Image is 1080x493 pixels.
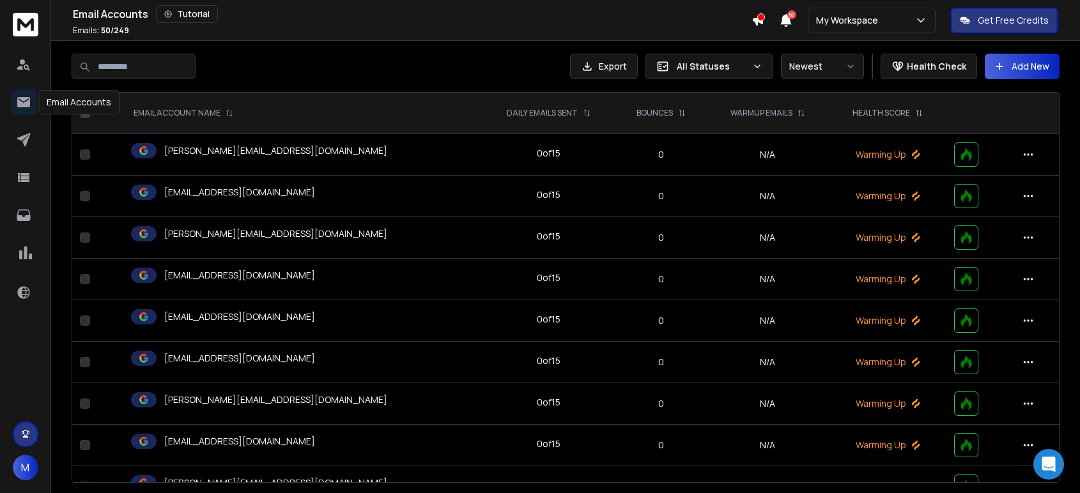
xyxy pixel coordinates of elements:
[837,273,939,285] p: Warming Up
[73,5,752,23] div: Email Accounts
[156,5,218,23] button: Tutorial
[537,230,560,243] div: 0 of 15
[837,231,939,244] p: Warming Up
[636,108,673,118] p: BOUNCES
[624,356,698,368] p: 0
[537,147,560,160] div: 0 of 15
[624,439,698,451] p: 0
[706,342,829,383] td: N/A
[907,60,966,73] p: Health Check
[164,227,387,240] p: [PERSON_NAME][EMAIL_ADDRESS][DOMAIN_NAME]
[985,54,1060,79] button: Add New
[38,90,120,114] div: Email Accounts
[951,8,1058,33] button: Get Free Credits
[164,186,315,199] p: [EMAIL_ADDRESS][DOMAIN_NAME]
[837,314,939,327] p: Warming Up
[706,134,829,176] td: N/A
[164,393,387,406] p: [PERSON_NAME][EMAIL_ADDRESS][DOMAIN_NAME]
[837,148,939,161] p: Warming Up
[787,10,796,19] span: 50
[164,435,315,448] p: [EMAIL_ADDRESS][DOMAIN_NAME]
[537,437,560,450] div: 0 of 15
[677,60,747,73] p: All Statuses
[537,188,560,201] div: 0 of 15
[730,108,792,118] p: WARMUP EMAILS
[13,455,38,480] button: M
[837,480,939,493] p: Warming Up
[164,269,315,282] p: [EMAIL_ADDRESS][DOMAIN_NAME]
[706,176,829,217] td: N/A
[624,273,698,285] p: 0
[537,271,560,284] div: 0 of 15
[624,397,698,410] p: 0
[537,396,560,409] div: 0 of 15
[624,314,698,327] p: 0
[537,313,560,326] div: 0 of 15
[164,476,387,489] p: [PERSON_NAME][EMAIL_ADDRESS][DOMAIN_NAME]
[164,352,315,365] p: [EMAIL_ADDRESS][DOMAIN_NAME]
[537,479,560,492] div: 0 of 15
[134,108,233,118] div: EMAIL ACCOUNT NAME
[816,14,883,27] p: My Workspace
[837,397,939,410] p: Warming Up
[837,439,939,451] p: Warming Up
[978,14,1049,27] p: Get Free Credits
[837,190,939,202] p: Warming Up
[706,300,829,342] td: N/A
[706,217,829,259] td: N/A
[507,108,578,118] p: DAILY EMAILS SENT
[101,25,129,36] span: 50 / 249
[624,480,698,493] p: 0
[73,26,129,36] p: Emails :
[164,144,387,157] p: [PERSON_NAME][EMAIL_ADDRESS][DOMAIN_NAME]
[164,310,315,323] p: [EMAIL_ADDRESS][DOMAIN_NAME]
[624,231,698,244] p: 0
[624,190,698,202] p: 0
[537,354,560,367] div: 0 of 15
[570,54,638,79] button: Export
[706,259,829,300] td: N/A
[706,383,829,425] td: N/A
[852,108,910,118] p: HEALTH SCORE
[837,356,939,368] p: Warming Up
[781,54,864,79] button: Newest
[706,425,829,466] td: N/A
[624,148,698,161] p: 0
[1033,449,1064,480] div: Open Intercom Messenger
[881,54,977,79] button: Health Check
